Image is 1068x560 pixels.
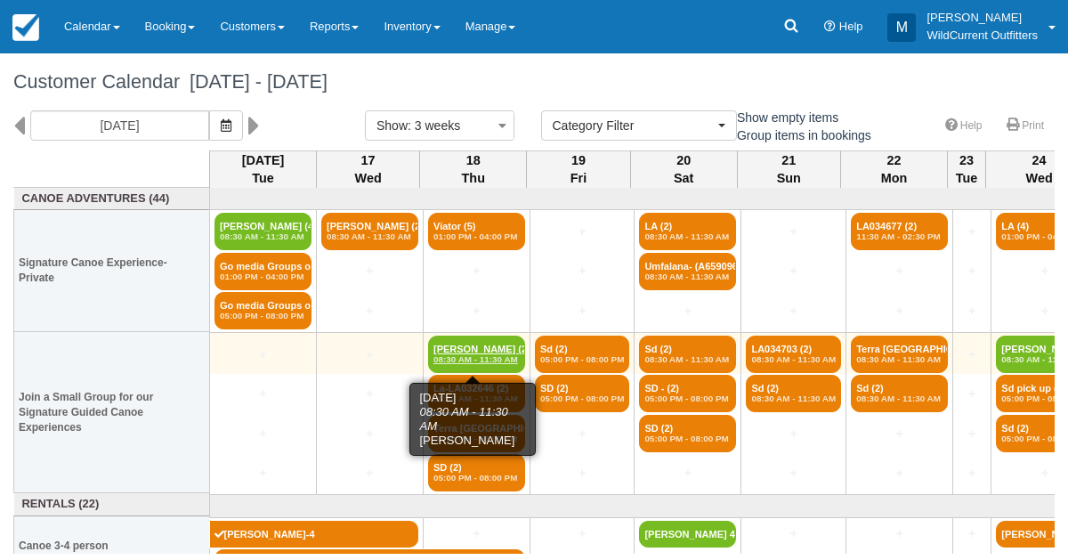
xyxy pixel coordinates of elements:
a: + [639,464,736,483]
a: [PERSON_NAME] (2)08:30 AM - 11:30 AM [428,336,525,373]
a: SD (2)05:00 PM - 08:00 PM [639,415,736,452]
a: Sd (2)08:30 AM - 11:30 AM [639,336,736,373]
i: Help [824,21,836,33]
th: 17 Wed [317,150,420,188]
th: 21 Sun [737,150,840,188]
a: [PERSON_NAME]-4 [210,521,419,548]
em: 05:00 PM - 08:00 PM [644,434,731,444]
em: 08:30 AM - 11:30 AM [644,272,731,282]
a: + [746,464,841,483]
a: + [958,223,986,241]
th: 20 Sat [630,150,737,188]
a: [PERSON_NAME] (2)08:30 AM - 11:30 AM [321,213,418,250]
a: Terra [GEOGRAPHIC_DATA]- Naïma (2)05:00 PM - 08:00 PM [428,415,525,452]
a: Print [996,113,1055,139]
a: LA034677 (2)11:30 AM - 02:30 PM [851,213,948,250]
a: + [958,524,986,543]
a: SD (2)05:00 PM - 08:00 PM [535,375,629,412]
a: + [639,302,736,321]
em: 05:00 PM - 08:00 PM [540,354,624,365]
th: 22 Mon [840,150,947,188]
a: + [535,425,629,443]
a: + [535,223,629,241]
em: 11:30 AM - 02:30 PM [856,231,943,242]
a: + [428,524,525,543]
a: + [535,302,629,321]
a: Canoe Adventures (44) [19,191,206,207]
a: Terra [GEOGRAPHIC_DATA] - SCALA08:30 AM - 11:30 AM [851,336,948,373]
em: 08:30 AM - 11:30 AM [644,354,731,365]
p: WildCurrent Outfitters [926,27,1038,45]
em: 08:30 AM - 11:30 AM [751,394,836,404]
a: Rentals (22) [19,496,206,513]
th: [DATE] Tue [210,150,317,188]
a: SD - (2)05:00 PM - 08:00 PM [639,375,736,412]
a: Umfalana- (A659096) (2)08:30 AM - 11:30 AM [639,253,736,290]
h1: Customer Calendar [13,71,1055,93]
a: La-LA032646 (2)08:30 AM - 11:30 AM [428,375,525,412]
em: 08:30 AM - 11:30 AM [751,354,836,365]
em: 01:00 PM - 04:00 PM [433,231,520,242]
label: Group items in bookings [716,122,883,149]
a: + [958,425,986,443]
th: 23 Tue [947,150,985,188]
a: + [535,262,629,280]
a: Sd (2)05:00 PM - 08:00 PM [535,336,629,373]
span: Show [376,118,408,133]
a: + [851,464,948,483]
label: Show empty items [716,104,850,131]
a: Sd (2)08:30 AM - 11:30 AM [851,375,948,412]
a: + [958,385,986,403]
a: Go media Groups of 1 (4)05:00 PM - 08:00 PM [214,292,311,329]
a: + [851,262,948,280]
em: 05:00 PM - 08:00 PM [433,473,520,483]
a: + [958,464,986,483]
a: + [535,524,629,543]
a: LA034703 (2)08:30 AM - 11:30 AM [746,336,841,373]
th: Signature Canoe Experience- Private [14,210,210,332]
a: + [214,385,311,403]
em: 01:00 PM - 04:00 PM [220,272,306,282]
span: Category Filter [553,117,714,134]
a: + [321,302,418,321]
em: 08:30 AM - 11:30 AM [856,354,943,365]
a: + [321,262,418,280]
img: checkfront-main-nav-mini-logo.png [12,14,39,41]
span: Group items in bookings [716,128,886,141]
a: + [851,425,948,443]
a: LA (2)08:30 AM - 11:30 AM [639,213,736,250]
a: + [958,302,986,321]
a: Viator (5)01:00 PM - 04:00 PM [428,213,525,250]
em: 08:30 AM - 11:30 AM [644,231,731,242]
a: + [851,524,948,543]
a: + [214,345,311,364]
a: + [746,302,841,321]
em: 05:00 PM - 08:00 PM [220,311,306,321]
div: M [887,13,916,42]
a: + [746,425,841,443]
a: + [746,262,841,280]
a: + [428,262,525,280]
a: + [535,464,629,483]
a: + [321,464,418,483]
a: [PERSON_NAME] 4 [639,521,736,548]
a: + [851,302,948,321]
th: 18 Thu [420,150,527,188]
th: 19 Fri [527,150,630,188]
em: 05:00 PM - 08:00 PM [644,394,731,404]
a: + [958,345,986,364]
em: 08:30 AM - 11:30 AM [433,354,520,365]
button: Category Filter [541,110,737,141]
a: + [746,524,841,543]
a: + [428,302,525,321]
a: + [321,345,418,364]
a: + [958,262,986,280]
em: 05:00 PM - 08:00 PM [433,434,520,444]
a: Sd (2)08:30 AM - 11:30 AM [746,375,841,412]
em: 05:00 PM - 08:00 PM [540,394,624,404]
span: Help [839,20,863,33]
span: Show empty items [716,110,853,123]
em: 08:30 AM - 11:30 AM [327,231,413,242]
a: + [214,464,311,483]
th: Join a Small Group for our Signature Guided Canoe Experiences [14,332,210,493]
